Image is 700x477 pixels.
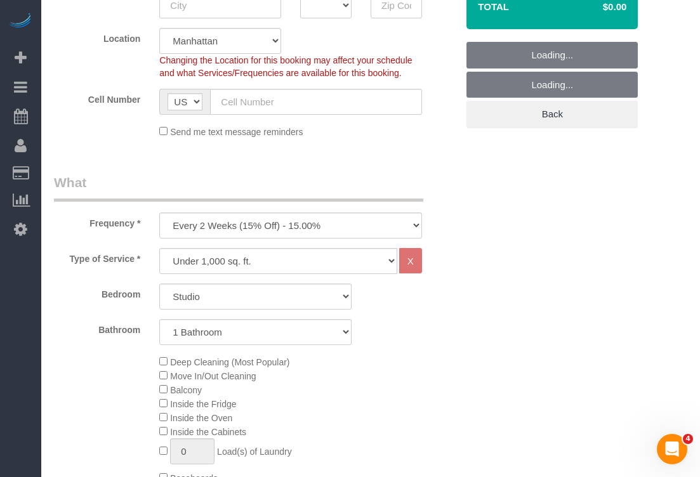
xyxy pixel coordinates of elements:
iframe: Intercom live chat [657,434,687,464]
label: Type of Service * [44,248,150,265]
span: Move In/Out Cleaning [170,371,256,381]
span: Deep Cleaning (Most Popular) [170,357,289,367]
h4: $0.00 [565,2,626,13]
span: Balcony [170,385,202,395]
label: Location [44,28,150,45]
span: Changing the Location for this booking may affect your schedule and what Services/Frequencies are... [159,55,412,78]
span: Send me text message reminders [170,127,303,137]
legend: What [54,173,423,202]
span: Load(s) of Laundry [217,447,292,457]
input: Cell Number [210,89,422,115]
span: 4 [683,434,693,444]
span: Inside the Fridge [170,399,236,409]
a: Back [466,101,638,127]
span: Inside the Cabinets [170,427,246,437]
strong: Total [478,1,509,12]
span: Inside the Oven [170,413,232,423]
img: Automaid Logo [8,13,33,30]
label: Bathroom [44,319,150,336]
label: Bedroom [44,284,150,301]
label: Cell Number [44,89,150,106]
label: Frequency * [44,212,150,230]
